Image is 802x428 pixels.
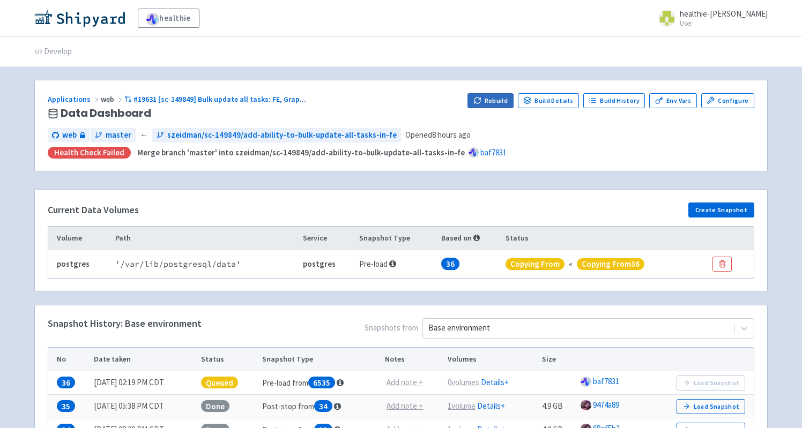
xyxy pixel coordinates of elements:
th: Volumes [444,348,539,371]
a: baf7831 [480,147,507,157]
a: baf7831 [593,376,619,386]
b: postgres [57,259,90,269]
button: Load Snapshot [677,399,745,414]
a: 9474a89 [593,400,619,410]
span: copying from [506,258,565,271]
span: szeidman/sc-149849/add-ability-to-bulk-update-all-tasks-in-fe [167,129,397,141]
time: 8 hours ago [432,130,471,140]
button: Create Snapshot [688,202,754,217]
td: ' /var/lib/postgresql/data ' [112,250,299,278]
span: #19631 [sc-149849] Bulk update all tasks: FE, Grap ... [133,94,306,104]
th: Date taken [91,348,198,371]
span: 6535 [308,377,335,389]
a: healthie [138,9,199,28]
th: Notes [382,348,444,371]
span: web [62,129,77,141]
strong: Merge branch 'master' into szeidman/sc-149849/add-ability-to-bulk-update-all-tasks-in-fe [137,147,465,157]
th: Snapshot Type [356,227,438,250]
a: szeidman/sc-149849/add-ability-to-bulk-update-all-tasks-in-fe [152,128,401,142]
th: Status [502,227,709,250]
img: Shipyard logo [34,10,125,27]
th: Service [300,227,356,250]
a: healthie-[PERSON_NAME] User [652,10,768,27]
th: Size [539,348,577,371]
span: Opened [405,129,471,141]
span: 34 [314,400,332,412]
a: web [48,128,90,142]
span: Pre-load [359,259,396,269]
td: [DATE] 05:38 PM CDT [91,395,198,418]
a: Configure [701,93,754,108]
th: Based on [438,227,502,250]
td: Pre-load from [259,371,382,395]
h4: Snapshot History: Base environment [48,318,202,329]
span: master [106,129,131,141]
span: Queued [201,377,238,389]
th: Status [198,348,259,371]
a: Details+ [477,401,505,411]
a: Details+ [481,377,509,387]
th: No [48,348,91,371]
h4: Current Data Volumes [48,205,139,215]
span: web [101,94,124,104]
div: « [569,258,573,271]
span: ← [140,129,148,141]
th: Snapshot Type [259,348,382,371]
td: 4.9 GB [539,395,577,418]
td: [DATE] 02:19 PM CDT [91,371,198,395]
span: 36 [441,258,459,270]
u: 0 volume s [448,377,479,387]
a: Applications [48,94,101,104]
a: Build History [583,93,645,108]
u: 1 volume [448,401,476,411]
span: healthie-[PERSON_NAME] [680,9,768,19]
u: Add note + [387,401,423,411]
span: Data Dashboard [61,107,151,119]
u: Add note + [387,377,423,387]
span: copying from 36 [577,258,644,271]
span: 35 [57,400,75,412]
span: Snapshots from [202,318,754,343]
div: Health check failed [48,147,131,159]
button: Load Snapshot [677,376,745,391]
a: Develop [34,37,72,67]
span: Done [201,400,229,412]
a: Build Details [518,93,579,108]
button: Rebuild [467,93,514,108]
th: Path [112,227,299,250]
td: Post-stop from [259,395,382,418]
b: postgres [303,259,336,269]
a: master [91,128,136,142]
span: 36 [57,377,75,389]
a: #19631 [sc-149849] Bulk update all tasks: FE, Grap... [124,94,308,104]
small: User [680,20,768,27]
th: Volume [48,227,112,250]
a: Env Vars [649,93,696,108]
